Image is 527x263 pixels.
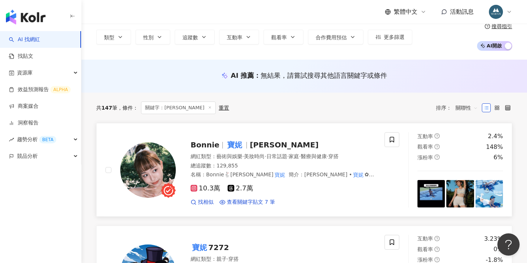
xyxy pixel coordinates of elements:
[476,180,503,208] img: post-image
[117,105,138,111] span: 條件 ：
[352,171,365,179] mark: 寶妮
[273,171,286,179] mark: 寶妮
[219,199,275,206] a: 查看關鍵字貼文 7 筆
[219,30,259,44] button: 互動率
[417,144,433,150] span: 觀看率
[216,153,242,159] span: 藝術與娛樂
[417,154,433,160] span: 漲粉率
[287,153,289,159] span: ·
[227,34,242,40] span: 互動率
[271,34,287,40] span: 觀看率
[244,153,265,159] span: 美妝時尚
[9,36,40,43] a: searchAI 找網紅
[327,153,328,159] span: ·
[191,140,219,149] span: Bonnie
[191,162,376,170] div: 總追蹤數 ： 129,855
[494,245,503,253] div: 0%
[219,105,229,111] div: 重置
[17,131,56,148] span: 趨勢分析
[175,30,215,44] button: 追蹤數
[9,103,38,110] a: 商案媒合
[494,153,503,162] div: 6%
[417,133,433,139] span: 互動率
[9,86,71,93] a: 效益預測報告ALPHA
[96,105,117,111] div: 共 筆
[104,34,114,40] span: 類型
[228,184,253,192] span: 2.7萬
[328,153,339,159] span: 穿搭
[384,34,405,40] span: 更多篩選
[242,153,244,159] span: ·
[6,10,46,24] img: logo
[206,172,273,177] span: Bonnie🐇[PERSON_NAME]
[39,136,56,143] div: BETA
[289,153,299,159] span: 家庭
[227,256,228,262] span: ·
[191,172,286,177] span: 名稱 ：
[135,30,170,44] button: 性別
[17,64,33,81] span: 資源庫
[266,153,287,159] span: 日常話題
[191,184,220,192] span: 10.3萬
[250,140,319,149] span: [PERSON_NAME]
[436,102,482,114] div: 排序：
[143,34,154,40] span: 性別
[394,8,417,16] span: 繁體中文
[191,153,376,160] div: 網紅類型 ：
[434,247,440,252] span: question-circle
[191,242,208,253] mark: 寶妮
[9,137,14,142] span: rise
[491,23,512,29] div: 搜尋指引
[417,236,433,242] span: 互動率
[485,24,490,29] span: question-circle
[228,256,239,262] span: 穿搭
[120,142,176,198] img: KOL Avatar
[486,143,503,151] div: 148%
[9,119,38,127] a: 洞察報告
[191,256,376,263] div: 網紅類型 ：
[304,172,352,177] span: [PERSON_NAME] •
[456,102,478,114] span: 關聯性
[489,5,503,19] img: 358735463_652854033541749_1509380869568117342_n.jpg
[96,30,131,44] button: 類型
[231,71,387,80] div: AI 推薦 ：
[216,256,227,262] span: 親子
[488,132,503,140] div: 2.4%
[434,144,440,149] span: question-circle
[299,153,301,159] span: ·
[101,105,112,111] span: 147
[198,199,214,206] span: 找相似
[265,153,266,159] span: ·
[261,71,387,79] span: 無結果，請嘗試搜尋其他語言關鍵字或條件
[417,180,445,208] img: post-image
[301,153,327,159] span: 醫療與健康
[17,148,38,164] span: 競品分析
[226,139,244,151] mark: 寶妮
[191,199,214,206] a: 找相似
[208,243,229,252] span: 7272
[141,101,216,114] span: 關鍵字：[PERSON_NAME]
[263,30,303,44] button: 觀看率
[417,246,433,252] span: 觀看率
[227,199,275,206] span: 查看關鍵字貼文 7 筆
[316,34,347,40] span: 合作費用預估
[484,235,503,243] div: 3.23%
[497,233,520,256] iframe: Help Scout Beacon - Open
[96,123,512,217] a: KOL AvatarBonnie寶妮[PERSON_NAME]網紅類型：藝術與娛樂·美妝時尚·日常話題·家庭·醫療與健康·穿搭總追蹤數：129,855名稱：Bonnie🐇[PERSON_NAME...
[434,257,440,262] span: question-circle
[417,257,433,263] span: 漲粉率
[9,53,33,60] a: 找貼文
[434,236,440,241] span: question-circle
[434,154,440,160] span: question-circle
[182,34,198,40] span: 追蹤數
[308,30,363,44] button: 合作費用預估
[450,8,474,15] span: 活動訊息
[368,30,412,44] button: 更多篩選
[446,180,474,208] img: post-image
[434,133,440,139] span: question-circle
